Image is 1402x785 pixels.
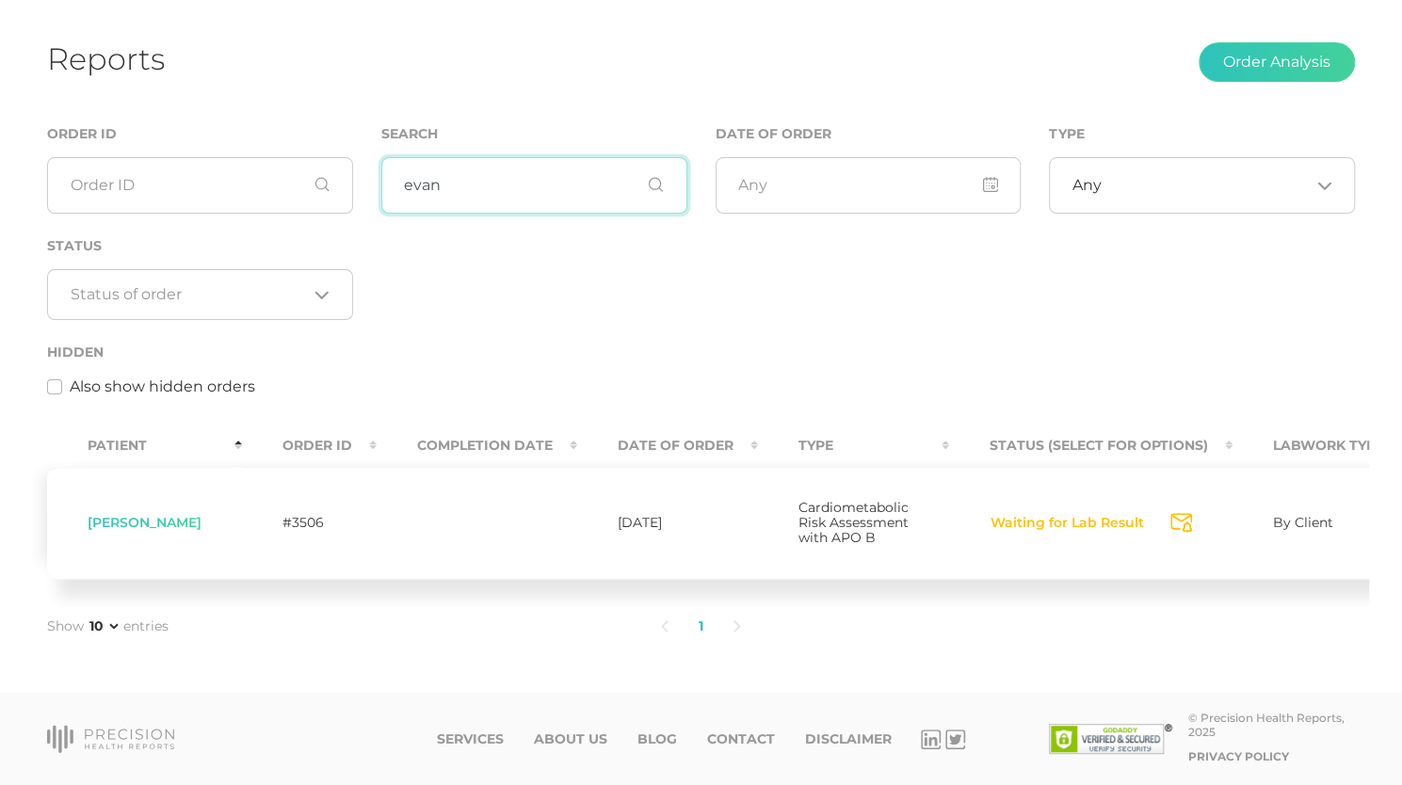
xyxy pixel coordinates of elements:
img: SSL site seal - click to verify [1049,724,1172,754]
th: Completion Date : activate to sort column ascending [377,425,577,467]
th: Date Of Order : activate to sort column ascending [577,425,758,467]
input: Search for option [1102,176,1310,195]
button: Waiting for Lab Result [990,514,1145,533]
a: Privacy Policy [1187,749,1288,763]
div: Search for option [47,269,353,320]
a: Disclaimer [804,731,891,747]
a: About Us [533,731,606,747]
input: First or Last Name [381,157,687,214]
th: Patient : activate to sort column descending [47,425,242,467]
td: [DATE] [577,467,758,579]
input: Search for option [71,285,308,304]
a: Services [436,731,503,747]
div: © Precision Health Reports, 2025 [1187,711,1355,739]
span: Cardiometabolic Risk Assessment with APO B [798,499,909,546]
button: Order Analysis [1199,42,1355,82]
span: Any [1072,176,1102,195]
th: Status (Select for Options) : activate to sort column ascending [949,425,1233,467]
label: Status [47,238,102,254]
th: Type : activate to sort column ascending [758,425,949,467]
label: Show entries [47,617,169,636]
label: Order ID [47,126,117,142]
th: Order ID : activate to sort column ascending [242,425,377,467]
a: Contact [706,731,774,747]
span: [PERSON_NAME] [88,514,201,531]
div: Search for option [1049,157,1355,214]
label: Hidden [47,344,104,360]
input: Any [716,157,1022,214]
label: Also show hidden orders [70,376,255,398]
td: #3506 [242,467,377,579]
a: Blog [637,731,676,747]
label: Type [1049,126,1084,142]
input: Order ID [47,157,353,214]
label: Date of Order [716,126,831,142]
label: Search [381,126,438,142]
select: Showentries [86,617,121,635]
h1: Reports [47,40,165,77]
span: By Client [1273,514,1333,531]
svg: Send Notification [1170,513,1192,533]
